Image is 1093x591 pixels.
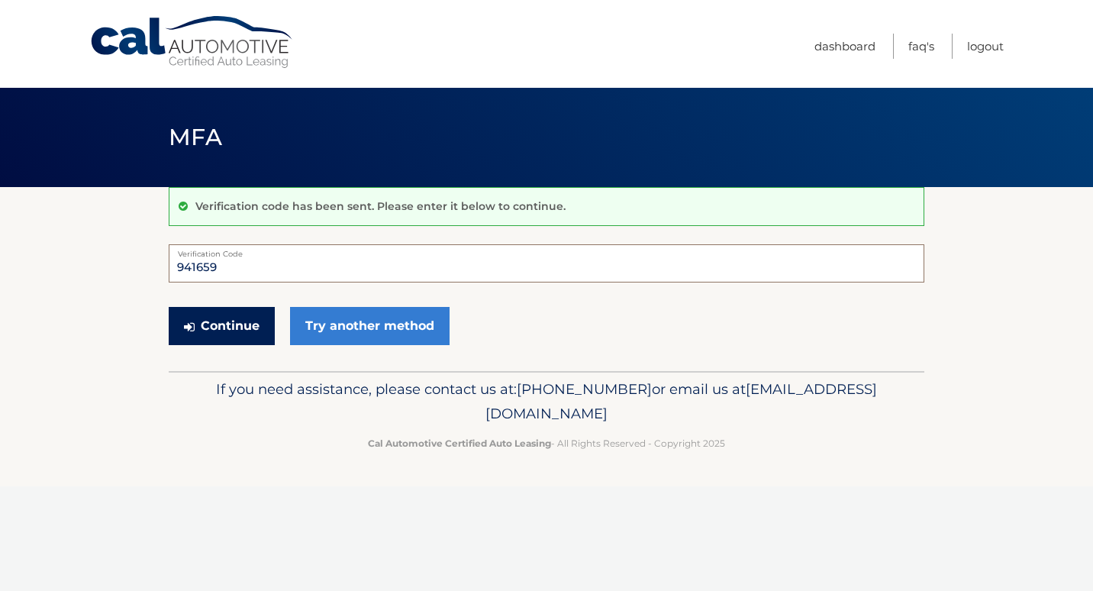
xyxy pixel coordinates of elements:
[290,307,450,345] a: Try another method
[485,380,877,422] span: [EMAIL_ADDRESS][DOMAIN_NAME]
[517,380,652,398] span: [PHONE_NUMBER]
[908,34,934,59] a: FAQ's
[179,377,914,426] p: If you need assistance, please contact us at: or email us at
[814,34,875,59] a: Dashboard
[169,123,222,151] span: MFA
[195,199,566,213] p: Verification code has been sent. Please enter it below to continue.
[169,244,924,257] label: Verification Code
[368,438,551,449] strong: Cal Automotive Certified Auto Leasing
[89,15,295,69] a: Cal Automotive
[967,34,1004,59] a: Logout
[169,307,275,345] button: Continue
[179,435,914,451] p: - All Rights Reserved - Copyright 2025
[169,244,924,283] input: Verification Code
